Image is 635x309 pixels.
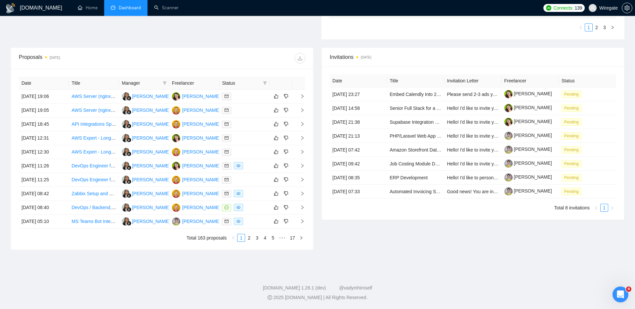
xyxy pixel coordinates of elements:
div: [PERSON_NAME] [132,190,170,197]
span: mail [225,94,229,98]
a: MS[PERSON_NAME] [172,204,220,210]
span: mail [225,150,229,154]
li: 2 [245,234,253,242]
a: PM[PERSON_NAME] [172,218,220,224]
td: AWS Expert - Long-Term Position [69,145,119,159]
div: [PERSON_NAME] [132,134,170,142]
div: [PERSON_NAME] [182,190,220,197]
button: like [272,148,280,156]
img: GA [122,134,130,142]
a: 3 [601,24,608,31]
span: right [295,122,305,126]
td: [DATE] 21:13 [330,129,387,143]
button: like [272,92,280,100]
a: AWS Server (nginx) - Secure Connection Issue [72,108,168,113]
a: Senior Full Stack for a Saas platform in vehicle insurance [390,106,507,111]
a: GA[PERSON_NAME] [122,135,170,140]
td: Embed Calendly Into 2-Step Lead Form [387,87,444,101]
span: filter [262,78,268,88]
li: Next Page [609,23,616,31]
td: [DATE] 05:10 [19,215,69,229]
td: ERP Development [387,171,444,185]
li: 4 [261,234,269,242]
a: [PERSON_NAME] [504,119,552,124]
a: MS[PERSON_NAME] [172,107,220,112]
button: dislike [282,92,290,100]
img: gigradar-bm.png [127,179,131,184]
td: [DATE] 11:26 [19,159,69,173]
a: [PERSON_NAME] [504,147,552,152]
span: like [274,177,278,182]
td: [DATE] 07:42 [330,143,387,157]
span: Pending [562,174,581,181]
a: @vadymhimself [339,285,372,290]
img: gigradar-bm.png [127,207,131,212]
li: 1 [585,23,593,31]
a: MS Teams Bot Integration with Laravel [72,219,151,224]
a: 1 [237,234,245,242]
iframe: Intercom live chat [613,287,628,302]
span: Please send 2-3 ads you've created in the past for SaaS [447,92,562,97]
button: dislike [282,134,290,142]
a: AWS Expert - Long-Term Position [72,149,141,154]
img: MS [172,176,180,184]
td: Amazon Storefront Data Analysis Using Jungle Scout or Helium 10 API [387,143,444,157]
a: GA[PERSON_NAME] [122,121,170,126]
span: right [611,25,614,29]
img: GA [122,217,130,226]
button: dislike [282,162,290,170]
div: [PERSON_NAME] [182,93,220,100]
a: Embed Calendly Into 2-Step Lead Form [390,92,471,97]
button: like [272,203,280,211]
span: mail [225,178,229,182]
span: mail [225,192,229,196]
a: GA[PERSON_NAME] [122,191,170,196]
a: Supabase Integration with Bolt Frontend + Social Logins & Feature Setup [390,119,540,125]
div: [PERSON_NAME] [182,107,220,114]
button: like [272,176,280,184]
span: like [274,191,278,196]
span: 4 [626,287,631,292]
a: searchScanner [154,5,179,11]
div: [PERSON_NAME] [182,162,220,169]
img: MS [172,134,180,142]
td: [DATE] 07:33 [330,185,387,199]
li: Next 5 Pages [277,234,287,242]
a: PHP/Laravel Web App with Stripe Trial + GPSWOX Integration (Update Existing Tele2 Script) [390,133,580,139]
img: gigradar-bm.png [127,96,131,101]
img: upwork-logo.png [546,5,551,11]
span: dislike [284,108,288,113]
img: MS [172,190,180,198]
span: Pending [562,132,581,140]
a: [DOMAIN_NAME] 1.26.1 (dev) [263,285,326,290]
span: Pending [562,188,581,195]
span: 139 [575,4,582,12]
span: ••• [277,234,287,242]
span: like [274,94,278,99]
th: Date [19,77,69,90]
span: like [274,219,278,224]
a: 1 [601,204,608,211]
a: [PERSON_NAME] [504,133,552,138]
span: left [579,25,583,29]
span: right [295,136,305,140]
a: GA[PERSON_NAME] [122,177,170,182]
li: 5 [269,234,277,242]
span: right [295,94,305,99]
a: Pending [562,161,584,166]
div: [PERSON_NAME] [132,107,170,114]
td: [DATE] 08:40 [19,201,69,215]
td: [DATE] 08:42 [19,187,69,201]
img: logo [5,3,16,14]
span: right [295,150,305,154]
span: Status [222,79,260,87]
a: 2 [593,24,600,31]
span: message [225,205,229,209]
td: AWS Server (nginx) - Secure Connection Issue [69,90,119,104]
li: Previous Page [592,204,600,212]
img: MS [172,203,180,212]
span: dislike [284,177,288,182]
img: gigradar-bm.png [127,221,131,226]
li: 3 [601,23,609,31]
span: right [610,206,614,210]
